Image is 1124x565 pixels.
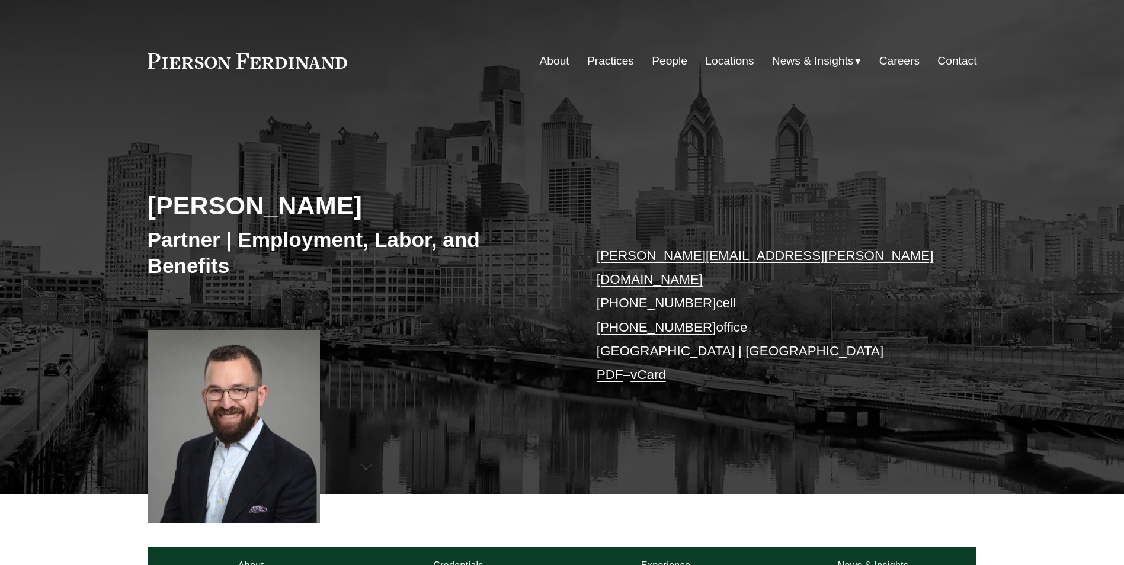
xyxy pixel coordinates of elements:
[587,50,634,72] a: Practices
[597,296,716,310] a: [PHONE_NUMBER]
[772,50,862,72] a: folder dropdown
[630,367,666,382] a: vCard
[148,227,562,278] h3: Partner | Employment, Labor, and Benefits
[772,51,854,72] span: News & Insights
[597,244,942,387] p: cell office [GEOGRAPHIC_DATA] | [GEOGRAPHIC_DATA] –
[705,50,754,72] a: Locations
[879,50,920,72] a: Careers
[597,367,623,382] a: PDF
[597,320,716,335] a: [PHONE_NUMBER]
[540,50,569,72] a: About
[148,190,562,221] h2: [PERSON_NAME]
[597,248,934,287] a: [PERSON_NAME][EMAIL_ADDRESS][PERSON_NAME][DOMAIN_NAME]
[937,50,976,72] a: Contact
[652,50,687,72] a: People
